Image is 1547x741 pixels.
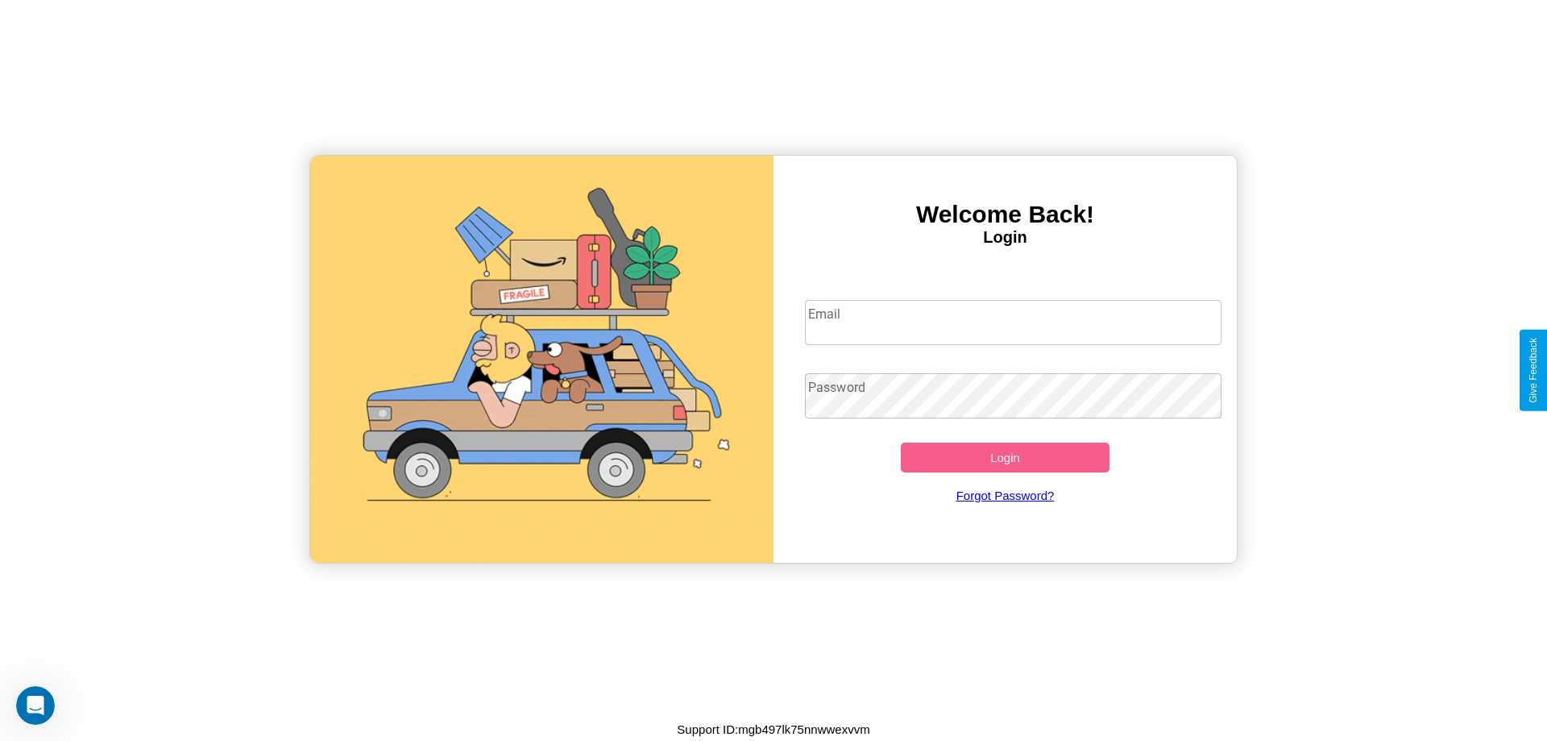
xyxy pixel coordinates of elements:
img: gif [310,156,773,563]
iframe: Intercom live chat [16,686,55,725]
p: Support ID: mgb497lk75nnwwexvvm [677,718,869,740]
h3: Welcome Back! [773,201,1237,228]
div: Give Feedback [1528,338,1539,403]
button: Login [901,443,1109,472]
a: Forgot Password? [797,472,1214,518]
h4: Login [773,228,1237,247]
